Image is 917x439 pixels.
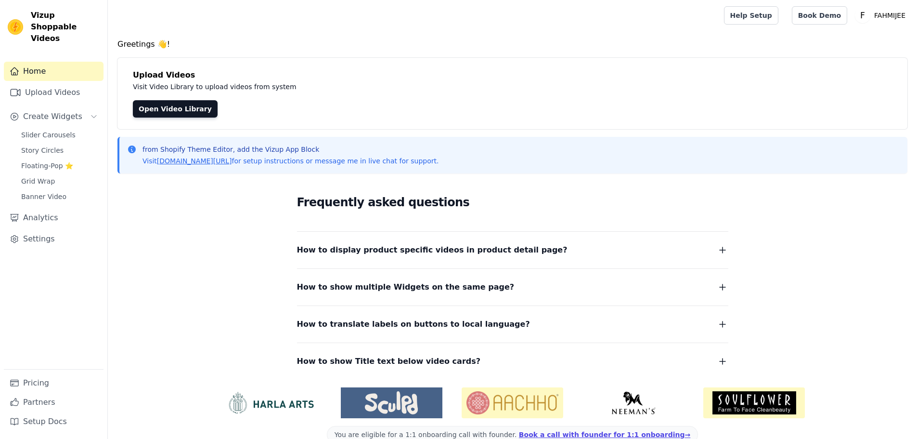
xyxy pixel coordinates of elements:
button: How to display product specific videos in product detail page? [297,243,728,257]
p: Visit for setup instructions or message me in live chat for support. [142,156,439,166]
a: Book a call with founder for 1:1 onboarding [519,431,690,439]
a: Help Setup [724,6,778,25]
a: Upload Videos [4,83,103,102]
h2: Frequently asked questions [297,193,728,212]
a: Floating-Pop ⭐ [15,159,103,173]
img: Sculpd US [341,391,442,414]
img: Vizup [8,19,23,35]
span: How to display product specific videos in product detail page? [297,243,568,257]
a: Slider Carousels [15,128,103,142]
a: Banner Video [15,190,103,203]
span: Slider Carousels [21,130,76,140]
a: Story Circles [15,144,103,157]
a: Home [4,62,103,81]
a: Pricing [4,373,103,393]
span: How to show Title text below video cards? [297,355,481,368]
button: How to show multiple Widgets on the same page? [297,280,728,294]
button: How to translate labels on buttons to local language? [297,318,728,331]
img: Aachho [462,387,563,418]
p: Visit Video Library to upload videos from system [133,81,564,93]
button: F FAHMIJEE [855,7,909,24]
h4: Greetings 👋! [117,39,907,50]
a: Book Demo [792,6,847,25]
span: Banner Video [21,192,66,201]
span: How to show multiple Widgets on the same page? [297,280,515,294]
img: HarlaArts [220,391,322,414]
a: [DOMAIN_NAME][URL] [157,157,232,165]
img: Neeman's [582,391,684,414]
button: How to show Title text below video cards? [297,355,728,368]
p: from Shopify Theme Editor, add the Vizup App Block [142,145,439,154]
img: Soulflower [703,387,805,418]
span: Grid Wrap [21,176,55,186]
a: Open Video Library [133,100,218,118]
a: Settings [4,229,103,249]
p: FAHMIJEE [870,7,909,24]
span: Floating-Pop ⭐ [21,161,73,171]
span: How to translate labels on buttons to local language? [297,318,530,331]
a: Setup Docs [4,412,103,431]
a: Grid Wrap [15,174,103,188]
a: Analytics [4,208,103,227]
a: Partners [4,393,103,412]
button: Create Widgets [4,107,103,126]
h4: Upload Videos [133,69,892,81]
span: Vizup Shoppable Videos [31,10,100,44]
text: F [860,11,865,20]
span: Story Circles [21,146,64,155]
span: Create Widgets [23,111,82,122]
